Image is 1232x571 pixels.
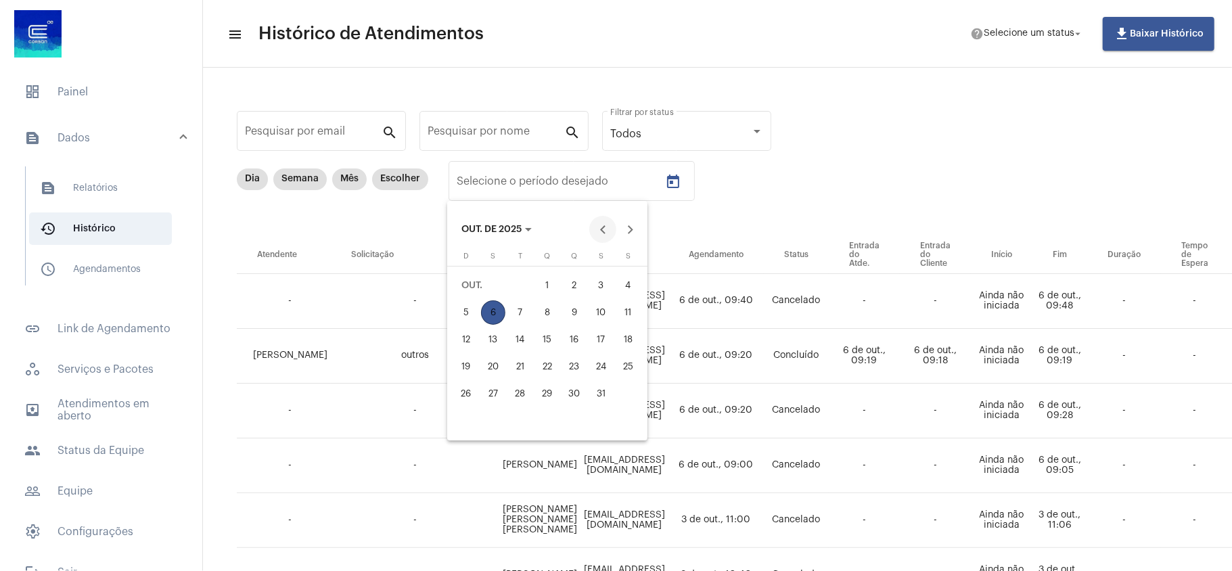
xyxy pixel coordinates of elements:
[480,380,507,407] button: 27 de outubro de 2025
[534,326,561,353] button: 15 de outubro de 2025
[453,380,480,407] button: 26 de outubro de 2025
[589,355,614,379] div: 24
[535,382,560,406] div: 29
[588,380,615,407] button: 31 de outubro de 2025
[534,380,561,407] button: 29 de outubro de 2025
[588,353,615,380] button: 24 de outubro de 2025
[454,327,478,352] div: 12
[616,273,641,298] div: 4
[480,299,507,326] button: 6 de outubro de 2025
[534,353,561,380] button: 22 de outubro de 2025
[562,273,587,298] div: 2
[589,216,616,243] button: Previous month
[589,327,614,352] div: 17
[518,252,522,260] span: T
[507,353,534,380] button: 21 de outubro de 2025
[589,273,614,298] div: 3
[562,327,587,352] div: 16
[454,355,478,379] div: 19
[508,300,532,325] div: 7
[616,355,641,379] div: 25
[615,299,642,326] button: 11 de outubro de 2025
[561,380,588,407] button: 30 de outubro de 2025
[481,327,505,352] div: 13
[453,272,534,299] td: OUT.
[535,273,560,298] div: 1
[626,252,631,260] span: S
[480,326,507,353] button: 13 de outubro de 2025
[615,353,642,380] button: 25 de outubro de 2025
[508,355,532,379] div: 21
[481,300,505,325] div: 6
[480,353,507,380] button: 20 de outubro de 2025
[461,225,522,234] span: OUT. DE 2025
[481,355,505,379] div: 20
[507,326,534,353] button: 14 de outubro de 2025
[451,216,543,243] button: Choose month and year
[562,382,587,406] div: 30
[588,272,615,299] button: 3 de outubro de 2025
[588,326,615,353] button: 17 de outubro de 2025
[615,272,642,299] button: 4 de outubro de 2025
[481,382,505,406] div: 27
[507,380,534,407] button: 28 de outubro de 2025
[463,252,469,260] span: D
[561,326,588,353] button: 16 de outubro de 2025
[561,299,588,326] button: 9 de outubro de 2025
[544,252,550,260] span: Q
[561,353,588,380] button: 23 de outubro de 2025
[571,252,577,260] span: Q
[616,300,641,325] div: 11
[508,327,532,352] div: 14
[490,252,495,260] span: S
[561,272,588,299] button: 2 de outubro de 2025
[508,382,532,406] div: 28
[589,382,614,406] div: 31
[535,300,560,325] div: 8
[454,382,478,406] div: 26
[616,327,641,352] div: 18
[453,353,480,380] button: 19 de outubro de 2025
[453,326,480,353] button: 12 de outubro de 2025
[616,216,643,243] button: Next month
[534,272,561,299] button: 1 de outubro de 2025
[453,299,480,326] button: 5 de outubro de 2025
[615,326,642,353] button: 18 de outubro de 2025
[454,300,478,325] div: 5
[535,327,560,352] div: 15
[534,299,561,326] button: 8 de outubro de 2025
[588,299,615,326] button: 10 de outubro de 2025
[562,300,587,325] div: 9
[599,252,603,260] span: S
[562,355,587,379] div: 23
[535,355,560,379] div: 22
[507,299,534,326] button: 7 de outubro de 2025
[589,300,614,325] div: 10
